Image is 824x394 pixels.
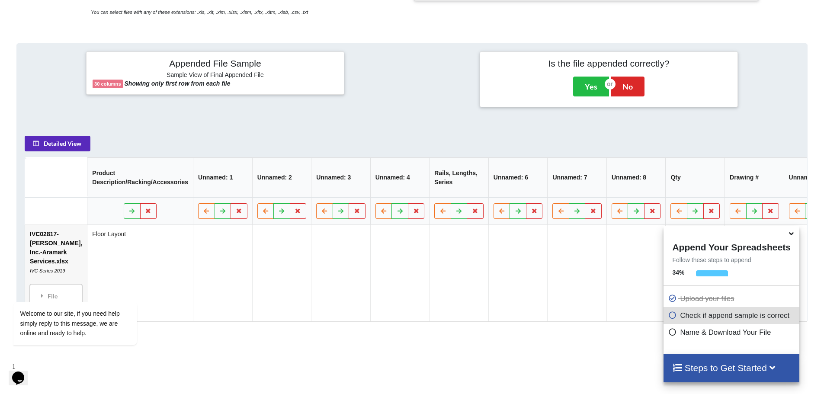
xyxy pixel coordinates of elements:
[125,80,231,87] b: Showing only first row from each file
[193,158,252,197] th: Unnamed: 1
[606,158,666,197] th: Unnamed: 8
[668,310,797,321] p: Check if append sample is correct
[93,71,338,80] h6: Sample View of Final Appended File
[664,240,799,253] h4: Append Your Spreadsheets
[664,256,799,264] p: Follow these steps to append
[672,362,790,373] h4: Steps to Get Started
[668,327,797,338] p: Name & Download Your File
[573,77,609,96] button: Yes
[486,58,731,69] h4: Is the file appended correctly?
[668,293,797,304] p: Upload your files
[488,158,548,197] th: Unnamed: 6
[87,158,193,197] th: Product Description/Racking/Accessories
[611,77,644,96] button: No
[311,158,371,197] th: Unnamed: 3
[93,58,338,70] h4: Appended File Sample
[94,81,121,86] b: 30 columns
[548,158,607,197] th: Unnamed: 7
[91,10,308,15] i: You can select files with any of these extensions: .xls, .xlt, .xlm, .xlsx, .xlsm, .xltx, .xltm, ...
[252,158,311,197] th: Unnamed: 2
[9,224,164,355] iframe: chat widget
[370,158,430,197] th: Unnamed: 4
[725,158,784,197] th: Drawing #
[9,359,36,385] iframe: chat widget
[666,225,725,321] td: 1
[672,269,684,276] b: 34 %
[430,158,489,197] th: Rails, Lengths, Series
[25,136,90,151] button: Detailed View
[666,158,725,197] th: Qty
